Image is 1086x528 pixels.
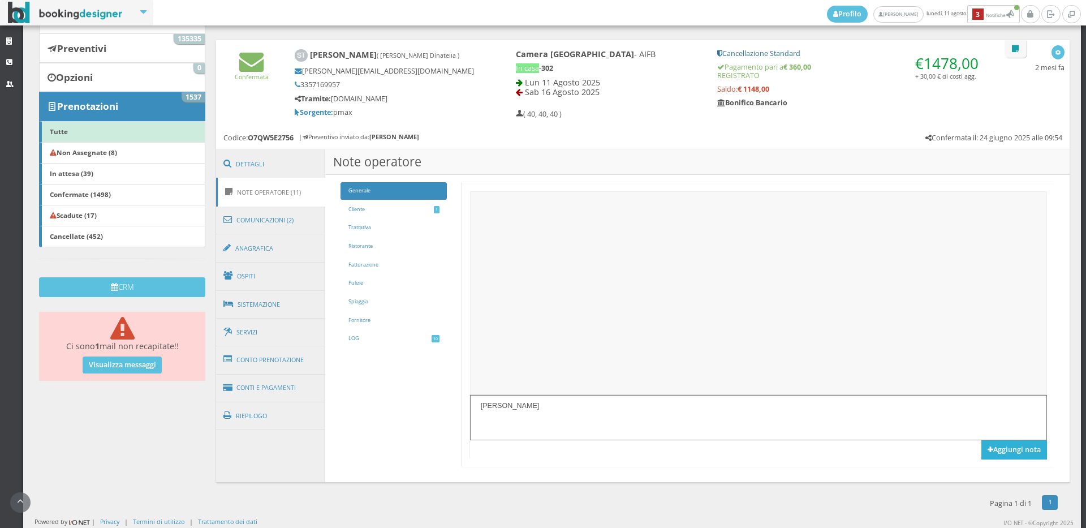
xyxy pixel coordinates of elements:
a: [PERSON_NAME] [873,6,924,23]
a: Confermate (1498) [39,184,205,205]
span: lunedì, 11 agosto [827,5,1021,23]
img: Simone Tesin [295,49,308,62]
h6: | Preventivo inviato da: [299,134,419,141]
a: Privacy [100,517,119,526]
a: Conti e Pagamenti [216,374,326,402]
b: Bonifico Bancario [717,98,787,108]
a: Fatturazione [341,256,447,274]
b: Preventivi [57,42,106,55]
h5: Pagina 1 di 1 [990,499,1032,508]
b: Tutte [50,127,68,136]
a: Confermata [235,63,269,81]
b: Prenotazioni [57,100,118,113]
span: Lun 11 Agosto 2025 [525,77,600,88]
small: + 30,00 € di costi agg. [915,72,976,80]
button: Aggiungi nota [981,440,1047,460]
a: Servizi [216,318,326,347]
a: LOG10 [341,330,447,347]
b: Sorgente: [295,108,333,117]
h5: [DOMAIN_NAME] [295,95,477,103]
a: Scadute (17) [39,205,205,226]
a: Comunicazioni (2) [216,205,326,235]
h4: - AIFB [516,49,702,59]
h5: Pagamento pari a REGISTRATO [717,63,984,80]
span: 1 [434,206,439,213]
a: 1 [1042,495,1058,510]
h5: Codice: [223,134,294,142]
b: Scadute (17) [50,211,97,220]
a: Spiaggia [341,293,447,311]
h4: Ci sono mail non recapitate!! [47,317,198,351]
a: Prenotazioni 1537 [39,92,205,121]
a: Termini di utilizzo [133,517,184,526]
a: Preventivi 135335 [39,33,205,63]
b: [PERSON_NAME] [369,132,419,141]
h5: 3357169957 [295,80,477,89]
h5: Confermata il: 24 giugno 2025 alle 09:54 [925,134,1062,142]
b: Cancellate (452) [50,231,103,241]
a: Visualizza messaggi [83,357,162,374]
span: 135335 [174,34,205,44]
a: Generale [341,182,447,200]
b: 302 [541,63,553,73]
a: Sistemazione [216,290,326,319]
small: ( [PERSON_NAME] Dinatella ) [377,51,459,59]
a: Conto Prenotazione [216,345,326,375]
img: BookingDesigner.com [8,2,123,24]
b: Confermate (1498) [50,190,111,199]
h5: Cancellazione Standard [717,49,984,58]
h5: [PERSON_NAME][EMAIL_ADDRESS][DOMAIN_NAME] [295,67,477,75]
b: In attesa (39) [50,169,93,178]
b: O7QW5E2756 [248,133,294,143]
img: ionet_small_logo.png [67,518,92,527]
a: Profilo [827,6,868,23]
a: Fornitore [341,312,447,329]
b: [PERSON_NAME] [310,49,459,60]
b: Opzioni [56,71,93,84]
b: 3 [972,8,984,20]
h3: Note operatore [325,149,1070,175]
strong: € 1148,00 [738,84,769,94]
strong: € 360,00 [783,62,811,72]
span: 0 [193,63,205,74]
b: 1 [95,341,100,351]
a: Cliente1 [341,201,447,218]
span: € [915,53,979,74]
span: Sab 16 Agosto 2025 [525,87,600,97]
a: Trattamento dei dati [198,517,257,526]
b: Tramite: [295,94,331,104]
a: Ospiti [216,261,326,291]
h5: ( 40, 40, 40 ) [516,110,562,118]
a: In attesa (39) [39,163,205,184]
a: Pulizie [341,274,447,292]
span: In casa [516,63,539,73]
h5: pmax [295,108,477,117]
b: Camera [GEOGRAPHIC_DATA] [516,49,634,59]
button: 3Notifiche [967,5,1020,23]
button: CRM [39,277,205,297]
span: 10 [432,335,439,342]
h5: 2 mesi fa [1035,63,1065,72]
span: 1478,00 [924,53,979,74]
a: Trattativa [341,219,447,237]
a: Opzioni 0 [39,63,205,92]
h5: Saldo: [717,85,984,93]
a: Dettagli [216,149,326,179]
a: Cancellate (452) [39,226,205,247]
a: Note Operatore (11) [216,178,326,207]
div: | [124,517,128,526]
a: Ristorante [341,238,447,255]
a: Anagrafica [216,234,326,263]
b: Non Assegnate (8) [50,148,117,157]
a: Riepilogo [216,401,326,431]
div: | [189,517,193,526]
span: 1537 [182,92,205,102]
a: Non Assegnate (8) [39,142,205,164]
a: Tutte [39,121,205,143]
h5: - [516,64,702,72]
div: Powered by | [35,517,95,527]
